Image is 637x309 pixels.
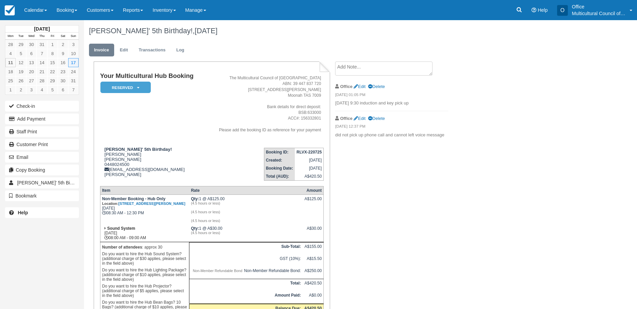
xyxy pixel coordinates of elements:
[47,40,58,49] a: 1
[100,194,189,224] td: [DATE] 08:30 AM - 12:30 PM
[5,207,79,218] a: Help
[5,76,16,85] a: 25
[191,219,301,223] em: (4.5 hours or less)
[26,76,37,85] a: 27
[335,92,448,99] em: [DATE] 01:05 PM
[16,76,26,85] a: 26
[5,67,16,76] a: 18
[368,116,385,121] a: Delete
[5,85,16,94] a: 1
[5,40,16,49] a: 28
[102,245,142,250] strong: Number of attendees
[17,180,84,185] span: [PERSON_NAME]' 5th Birthday!
[572,10,626,17] p: Multicultural Council of [GEOGRAPHIC_DATA]
[26,40,37,49] a: 30
[295,164,324,172] td: [DATE]
[119,202,185,206] a: [STREET_ADDRESS][PERSON_NAME]
[89,27,557,35] h1: [PERSON_NAME]' 5th Birthday!,
[68,49,79,58] a: 10
[115,44,133,57] a: Edit
[58,33,68,40] th: Sat
[195,27,218,35] span: [DATE]
[207,75,321,133] address: The Multicultural Council of [GEOGRAPHIC_DATA] ABN: 39 447 837 720 [STREET_ADDRESS][PERSON_NAME] ...
[26,67,37,76] a: 20
[340,116,353,121] strong: Office
[100,82,151,93] em: Reserved
[354,84,365,89] a: Edit
[335,124,448,131] em: [DATE] 12:37 PM
[191,201,301,205] em: (4.5 hours or less)
[102,244,187,251] p: : approx 30
[189,186,303,194] th: Rate
[295,172,324,181] td: A$420.50
[538,7,548,13] span: Help
[26,49,37,58] a: 6
[303,267,324,279] td: A$250.00
[102,251,187,267] p: Do you want to hire the Hub Sound System? (additional charge of $30 applies, please select in the...
[47,76,58,85] a: 29
[100,186,189,194] th: Item
[5,177,79,188] a: [PERSON_NAME]' 5th Birthday!
[189,224,303,242] td: 1 @ A$30.00
[100,81,148,94] a: Reserved
[5,114,79,124] button: Add Payment
[34,26,50,32] strong: [DATE]
[100,147,204,177] div: [PERSON_NAME] [PERSON_NAME] 0448024500 [EMAIL_ADDRESS][DOMAIN_NAME] [PERSON_NAME]
[26,85,37,94] a: 3
[47,33,58,40] th: Fri
[104,147,172,152] strong: [PERSON_NAME]' 5th Birthday!
[191,196,199,201] strong: Qty
[16,67,26,76] a: 19
[37,76,47,85] a: 28
[303,255,324,267] td: A$15.50
[557,5,568,16] div: O
[100,224,189,242] td: [DATE] 08:00 AM - 09:00 AM
[16,40,26,49] a: 29
[37,33,47,40] th: Thu
[5,190,79,201] button: Bookmark
[368,84,385,89] a: Delete
[264,164,295,172] th: Booking Date:
[68,76,79,85] a: 31
[5,165,79,175] button: Copy Booking
[5,152,79,163] button: Email
[340,84,353,89] strong: Office
[5,33,16,40] th: Mon
[191,226,199,231] strong: Qty
[68,85,79,94] a: 7
[58,40,68,49] a: 2
[171,44,189,57] a: Log
[58,49,68,58] a: 9
[47,85,58,94] a: 5
[264,156,295,164] th: Created:
[26,58,37,67] a: 13
[26,33,37,40] th: Wed
[189,194,303,224] td: 1 @ A$125.00
[58,76,68,85] a: 30
[5,49,16,58] a: 4
[68,40,79,49] a: 3
[189,242,303,255] th: Sub-Total:
[37,58,47,67] a: 14
[102,267,187,283] p: Do you want to hire the Hub Lighting Package? (additional charge of $10 applies, please select in...
[68,33,79,40] th: Sun
[102,196,185,206] strong: Non-Member Booking - Hub Only
[58,85,68,94] a: 6
[335,100,448,106] p: [DATE] 9:30 induction and key pick up
[354,116,365,121] a: Edit
[100,73,204,80] h1: Your Multicultural Hub Booking
[189,267,303,279] td: Non-Member Refundable Bond:
[37,67,47,76] a: 21
[5,58,16,67] a: 11
[47,67,58,76] a: 22
[264,172,295,181] th: Total (AUD):
[102,283,187,299] p: Do you want to hire the Hub Projector? (additional charge of $5 applies, please select in the fie...
[16,85,26,94] a: 2
[107,226,135,231] strong: Sound System
[89,44,114,57] a: Invoice
[189,291,303,304] th: Amount Paid:
[303,186,324,194] th: Amount
[303,242,324,255] td: A$155.00
[189,255,303,267] td: GST (10%):
[134,44,171,57] a: Transactions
